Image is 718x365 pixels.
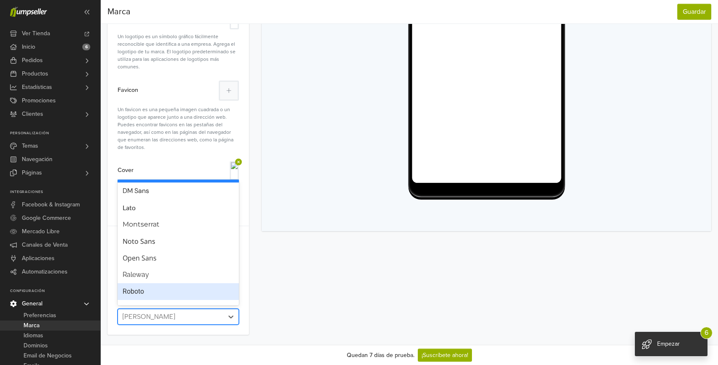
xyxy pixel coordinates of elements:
h6: Tipografía de la marca [107,226,249,248]
div: DM Sans [123,186,234,196]
div: Raleway [123,270,234,280]
span: General [22,297,42,310]
span: Automatizaciones [22,265,68,279]
span: Empezar [657,340,680,347]
span: Idiomas [24,331,43,341]
span: Ver Tienda [22,27,50,40]
span: Navegación [22,153,52,166]
span: Páginas [22,166,42,180]
span: 6 [82,44,90,50]
span: Dominios [24,341,48,351]
div: Roboto [123,287,234,297]
span: Aplicaciones [22,252,55,265]
span: Facebook & Instagram [22,198,80,211]
div: Quedan 7 días de prueba. [347,351,414,360]
span: Marca [24,321,39,331]
div: Noto Sans [123,236,234,246]
span: Productos [22,67,48,81]
p: Configuración [10,289,100,294]
span: Marca [107,5,131,18]
span: Mercado Libre [22,225,60,238]
span: Pedidos [22,54,43,67]
button: Guardar [677,4,711,20]
div: Un logotipo es un símbolo gráfico fácilmente reconocible que identifica a una empresa. Agrega el ... [118,33,239,70]
div: Un favicon es una pequeña imagen cuadrada o un logotipo que aparece junto a una dirección web. Pu... [118,104,239,151]
span: Temas [22,139,38,153]
div: Roboto Slab [123,303,234,313]
span: Clientes [22,107,43,121]
span: Promociones [22,94,56,107]
span: 6 [700,327,713,339]
span: Inicio [22,40,35,54]
label: Favicon [118,81,138,99]
a: ¡Suscríbete ahora! [418,349,472,362]
div: Empezar 6 [635,332,708,356]
div: Montserrat [123,219,234,229]
p: Integraciones [10,190,100,195]
label: Cover [118,161,134,179]
div: Lato [123,203,234,213]
span: Preferencias [24,310,56,321]
div: Open Sans [123,253,234,263]
span: Google Commerce [22,211,71,225]
span: Estadísticas [22,81,52,94]
span: Canales de Venta [22,238,68,252]
span: Email de Negocios [24,351,72,361]
p: Personalización [10,131,100,136]
img: full_20aridos_20completo_20sin_20fondo_20.png [231,162,238,179]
